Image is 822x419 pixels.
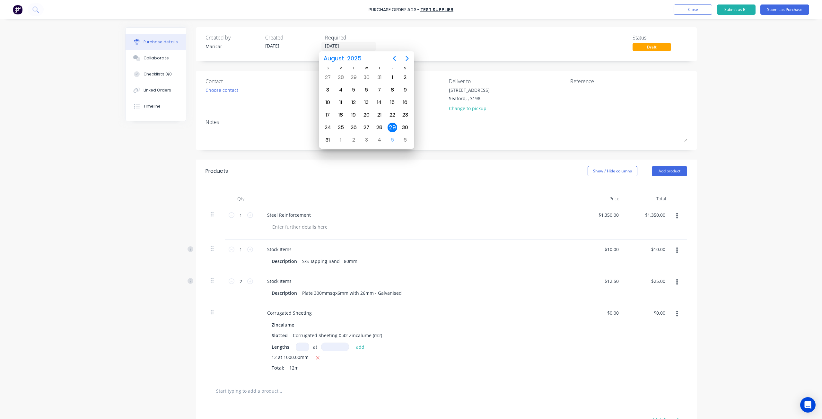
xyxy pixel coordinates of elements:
div: Sunday, August 17, 2025 [323,110,333,120]
div: Tuesday, July 29, 2025 [349,73,358,82]
span: 12m [289,364,299,371]
span: 12 at 1000.00mm [272,354,309,362]
button: Linked Orders [126,82,186,98]
div: Thursday, August 7, 2025 [374,85,384,95]
div: S [321,65,334,71]
div: Sunday, August 24, 2025 [323,123,333,132]
div: Tuesday, August 5, 2025 [349,85,358,95]
div: Saturday, August 23, 2025 [400,110,410,120]
span: 2025 [346,53,363,64]
div: Sunday, July 27, 2025 [323,73,333,82]
div: F [386,65,399,71]
div: Timeline [144,103,161,109]
div: Thursday, August 14, 2025 [374,98,384,107]
div: Tuesday, August 12, 2025 [349,98,358,107]
div: Sunday, August 10, 2025 [323,98,333,107]
div: Saturday, August 16, 2025 [400,98,410,107]
button: Checklists 0/0 [126,66,186,82]
button: Submit as Bill [717,4,756,15]
button: Close [674,4,712,15]
div: Thursday, August 28, 2025 [374,123,384,132]
div: Reference [570,77,687,85]
div: Saturday, August 9, 2025 [400,85,410,95]
div: Monday, August 11, 2025 [336,98,345,107]
div: Purchase Order #23 - [369,6,420,13]
span: Lengths [272,344,289,350]
a: Test Supplier [420,6,453,13]
div: Required [325,34,380,41]
div: Tuesday, August 26, 2025 [349,123,358,132]
div: Seaford, , 3198 [449,95,490,102]
div: Saturday, August 2, 2025 [400,73,410,82]
div: Wednesday, August 20, 2025 [362,110,371,120]
div: Monday, July 28, 2025 [336,73,345,82]
div: Friday, August 15, 2025 [388,98,397,107]
div: Tuesday, September 2, 2025 [349,135,358,145]
div: Friday, August 8, 2025 [388,85,397,95]
div: Saturday, August 30, 2025 [400,123,410,132]
div: Purchase details [144,39,178,45]
div: M [334,65,347,71]
div: Description [269,288,300,298]
div: Tuesday, August 19, 2025 [349,110,358,120]
div: Status [633,34,687,41]
div: Steel Reinforcement [262,210,316,220]
div: Wednesday, August 27, 2025 [362,123,371,132]
div: Created [265,34,320,41]
div: Thursday, July 31, 2025 [374,73,384,82]
div: Wednesday, August 13, 2025 [362,98,371,107]
div: Monday, August 4, 2025 [336,85,345,95]
div: Wednesday, September 3, 2025 [362,135,371,145]
div: Checklists 0/0 [144,71,172,77]
div: T [347,65,360,71]
div: Thursday, September 4, 2025 [374,135,384,145]
div: Created by [205,34,260,41]
button: Collaborate [126,50,186,66]
div: Price [578,192,625,205]
div: Description [269,257,300,266]
div: Stock Items [262,276,297,286]
button: Previous page [388,52,401,65]
button: Show / Hide columns [588,166,637,176]
div: W [360,65,373,71]
div: Friday, August 22, 2025 [388,110,397,120]
div: Change to pickup [449,105,490,112]
button: August2025 [320,53,366,64]
div: Friday, August 1, 2025 [388,73,397,82]
div: Deliver to [449,77,566,85]
button: Timeline [126,98,186,114]
div: Monday, August 18, 2025 [336,110,345,120]
div: S/S Tapping Band - 80mm [300,257,360,266]
div: Friday, August 29, 2025 [388,123,397,132]
div: Stock Items [262,245,297,254]
div: T [373,65,386,71]
div: Thursday, August 21, 2025 [374,110,384,120]
div: Choose contact [205,87,238,93]
div: Monday, August 25, 2025 [336,123,345,132]
div: Plate 300mmsqx6mm with 26mm - Galvanised [300,288,404,298]
div: Wednesday, August 6, 2025 [362,85,371,95]
div: Sunday, August 3, 2025 [323,85,333,95]
img: Factory [13,5,22,14]
button: Add product [652,166,687,176]
div: Corrugated Sheeting 0.42 Zincalume (m2) [290,331,385,340]
div: Total [625,192,671,205]
div: Sunday, August 31, 2025 [323,135,333,145]
div: Maricar [205,43,260,50]
div: at [313,344,317,350]
div: Slotted [269,331,290,340]
span: August [322,53,346,64]
div: Qty [225,192,257,205]
div: Wednesday, July 30, 2025 [362,73,371,82]
button: Submit as Purchase [760,4,809,15]
button: Next page [401,52,414,65]
button: Purchase details [126,34,186,50]
div: [STREET_ADDRESS] [449,87,490,93]
div: Monday, September 1, 2025 [336,135,345,145]
div: Linked Orders [144,87,171,93]
div: Zincalume [272,320,297,329]
button: add [353,343,368,351]
div: Saturday, September 6, 2025 [400,135,410,145]
div: Collaborate [144,55,169,61]
input: Start typing to add a product... [216,384,344,397]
